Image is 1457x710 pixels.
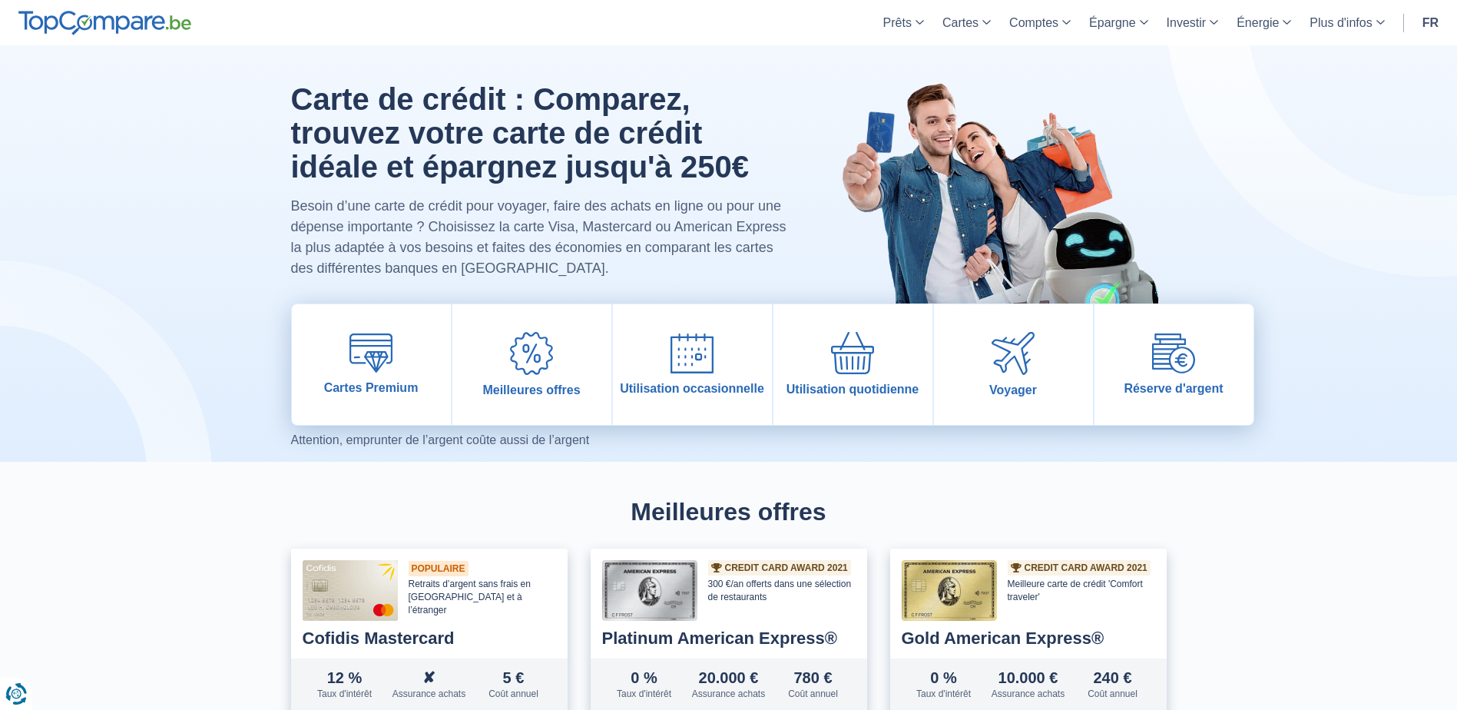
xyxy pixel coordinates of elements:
img: TopCompare [18,11,191,35]
img: Platinum American Express® [602,560,697,621]
div: Meilleure carte de crédit 'Comfort traveler' [1008,578,1155,604]
div: Platinum American Express® [602,630,856,647]
div: 300 €/an offerts dans une sélection de restaurants [708,578,856,604]
span: Utilisation occasionnelle [620,381,764,396]
div: Taux d'intérêt [602,688,687,699]
h2: Meilleures offres [291,499,1167,526]
span: Cartes Premium [324,380,419,395]
a: Credit Card Award 2021 [1011,563,1147,572]
img: Gold American Express® [902,560,997,621]
img: Meilleures offres [510,332,553,375]
img: Réserve d'argent [1152,333,1195,373]
a: Meilleures offres [452,304,611,425]
h1: Carte de crédit : Comparez, trouvez votre carte de crédit idéale et épargnez jusqu'à 250€ [291,82,793,184]
span: Meilleures offres [482,383,580,397]
img: Voyager [992,332,1035,375]
div: Cofidis Mastercard [303,630,556,647]
span: Voyager [989,383,1037,397]
div: 10.000 € [986,670,1071,685]
div: 0 % [902,670,986,685]
a: Cartes Premium [292,304,451,425]
img: Utilisation quotidienne [831,332,874,374]
span: Réserve d'argent [1124,381,1223,396]
div: Assurance achats [387,688,472,699]
div: ✘ [387,670,472,685]
div: Retraits d’argent sans frais en [GEOGRAPHIC_DATA] et à l’étranger [409,578,556,616]
div: 780 € [771,670,856,685]
a: Utilisation quotidienne [773,304,932,425]
a: Utilisation occasionnelle [613,304,772,425]
div: Assurance achats [687,688,771,699]
img: Cofidis Mastercard [303,560,398,621]
div: Gold American Express® [902,630,1155,647]
img: image-hero [829,45,1167,341]
div: Taux d'intérêt [902,688,986,699]
span: Utilisation quotidienne [786,382,919,396]
div: 12 % [303,670,387,685]
a: Voyager [934,304,1093,425]
div: 240 € [1071,670,1155,685]
div: 5 € [472,670,556,685]
div: Populaire [409,561,469,576]
img: Cartes Premium [349,333,392,373]
div: 20.000 € [687,670,771,685]
div: Assurance achats [986,688,1071,699]
div: Coût annuel [771,688,856,699]
div: 0 % [602,670,687,685]
img: Utilisation occasionnelle [671,333,714,373]
div: Coût annuel [472,688,556,699]
p: Besoin d’une carte de crédit pour voyager, faire des achats en ligne ou pour une dépense importan... [291,196,793,279]
a: Credit Card Award 2021 [711,563,848,572]
div: Coût annuel [1071,688,1155,699]
a: Réserve d'argent [1094,304,1253,425]
div: Taux d'intérêt [303,688,387,699]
